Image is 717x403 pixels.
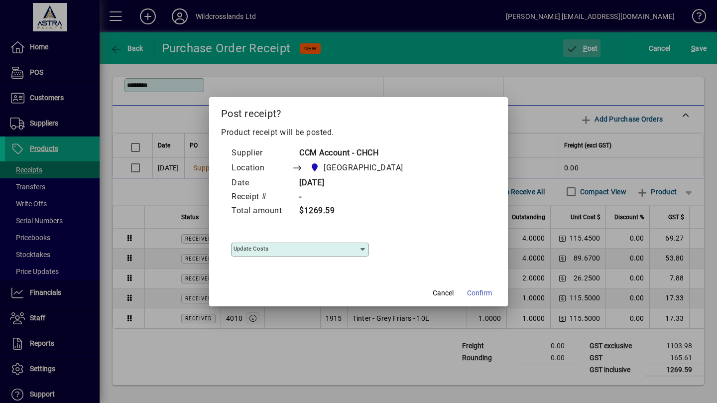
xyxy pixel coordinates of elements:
[467,288,492,298] span: Confirm
[231,176,292,190] td: Date
[292,176,422,190] td: [DATE]
[307,161,407,175] span: Christchurch
[433,288,454,298] span: Cancel
[231,204,292,218] td: Total amount
[292,190,422,204] td: -
[231,160,292,176] td: Location
[427,284,459,302] button: Cancel
[231,190,292,204] td: Receipt #
[292,146,422,160] td: CCM Account - CHCH
[221,127,496,138] p: Product receipt will be posted.
[234,245,268,252] mat-label: Update costs
[209,97,508,126] h2: Post receipt?
[463,284,496,302] button: Confirm
[324,162,403,174] span: [GEOGRAPHIC_DATA]
[292,204,422,218] td: $1269.59
[231,146,292,160] td: Supplier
